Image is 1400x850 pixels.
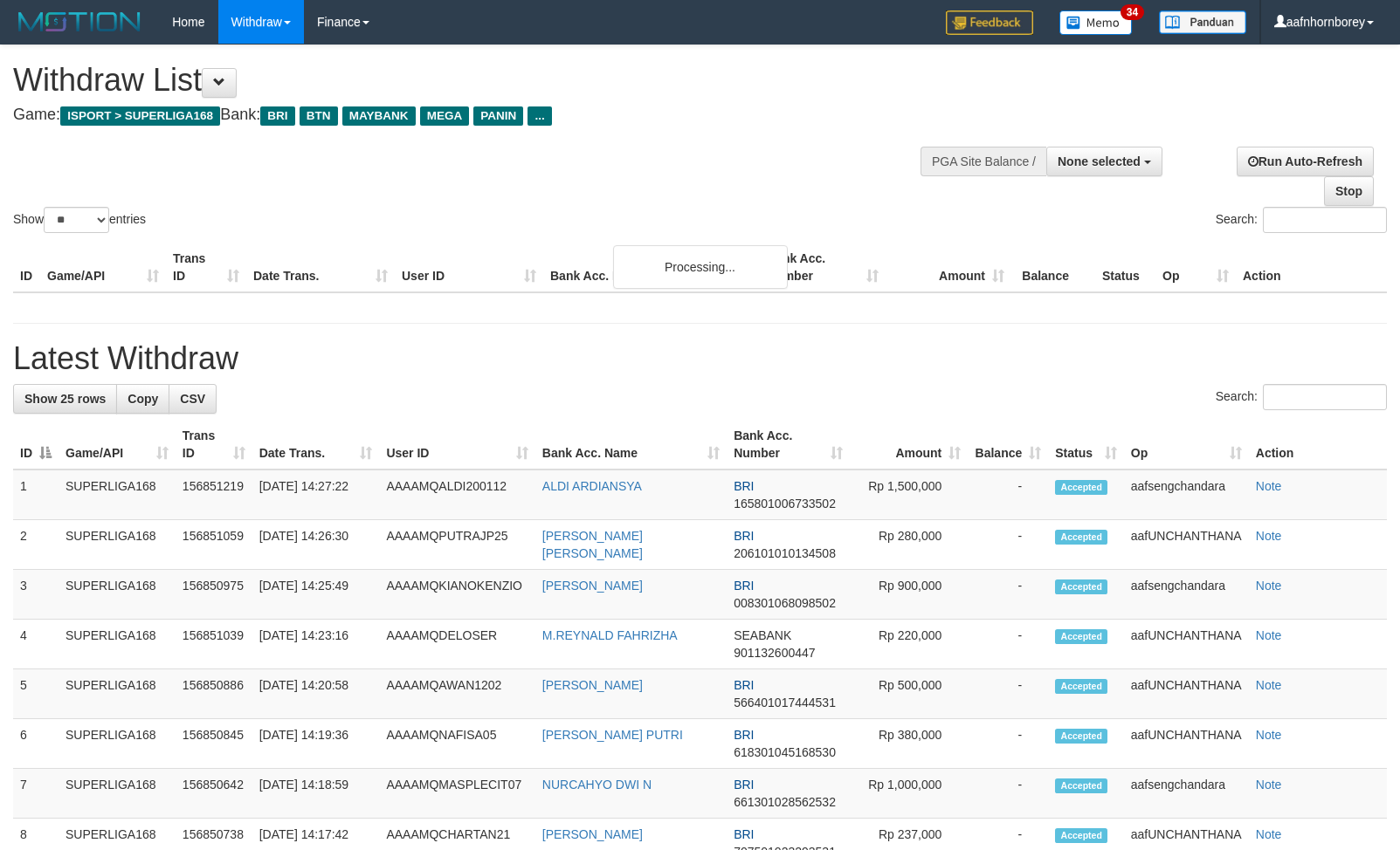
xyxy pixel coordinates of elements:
[252,620,380,669] td: [DATE] 14:23:16
[734,479,754,493] span: BRI
[1055,480,1107,495] span: Accepted
[727,420,849,470] th: Bank Acc. Number: activate to sort column ascending
[850,719,969,769] td: Rp 380,000
[300,106,338,126] span: BTN
[176,520,252,570] td: 156851059
[13,9,146,35] img: MOTION_logo.png
[13,570,59,620] td: 3
[1059,10,1133,35] img: Button%20Memo.svg
[246,243,395,292] th: Date Trans.
[734,795,836,809] span: Copy 661301028562532 to clipboard
[342,106,416,126] span: MAYBANK
[379,520,534,570] td: AAAAMQPUTRAJP25
[59,420,176,470] th: Game/API: activate to sort column ascending
[734,728,754,742] span: BRI
[535,420,727,470] th: Bank Acc. Name: activate to sort column ascending
[13,719,59,769] td: 6
[613,245,788,289] div: Processing...
[1055,530,1107,545] span: Accepted
[59,769,176,819] td: SUPERLIGA168
[176,719,252,769] td: 156850845
[542,579,643,593] a: [PERSON_NAME]
[1256,728,1282,742] a: Note
[542,479,642,493] a: ALDI ARDIANSYA
[395,243,543,292] th: User ID
[850,470,969,520] td: Rp 1,500,000
[13,341,1387,376] h1: Latest Withdraw
[734,696,836,709] span: Copy 566401017444531 to clipboard
[1124,719,1249,769] td: aafUNCHANTHANA
[379,620,534,669] td: AAAAMQDELOSER
[379,470,534,520] td: AAAAMQALDI200112
[850,420,969,470] th: Amount: activate to sort column ascending
[252,470,380,520] td: [DATE] 14:27:22
[169,384,217,414] a: CSV
[850,620,969,669] td: Rp 220,000
[379,769,534,819] td: AAAAMQMASPLECIT07
[252,769,380,819] td: [DATE] 14:18:59
[1124,470,1249,520] td: aafsengchandara
[734,497,836,511] span: Copy 165801006733502 to clipboard
[1124,520,1249,570] td: aafUNCHANTHANA
[1256,778,1282,792] a: Note
[1055,828,1107,843] span: Accepted
[24,392,106,406] span: Show 25 rows
[1237,147,1374,176] a: Run Auto-Refresh
[1256,479,1282,493] a: Note
[734,579,754,593] span: BRI
[1256,678,1282,692] a: Note
[1058,154,1141,168] span: None selected
[176,470,252,520] td: 156851219
[542,778,652,792] a: NURCAHYO DWI N
[260,106,294,126] span: BRI
[59,570,176,620] td: SUPERLIGA168
[1216,384,1387,410] label: Search:
[968,669,1048,719] td: -
[1263,207,1387,233] input: Search:
[13,384,117,414] a: Show 25 rows
[1124,669,1249,719] td: aafUNCHANTHANA
[1055,679,1107,694] span: Accepted
[176,570,252,620] td: 156850975
[60,106,220,126] span: ISPORT > SUPERLIGA168
[734,646,815,660] span: Copy 901132600447 to clipboard
[850,669,969,719] td: Rp 500,000
[59,520,176,570] td: SUPERLIGA168
[59,669,176,719] td: SUPERLIGA168
[542,827,643,841] a: [PERSON_NAME]
[59,470,176,520] td: SUPERLIGA168
[1249,420,1387,470] th: Action
[1256,529,1282,543] a: Note
[13,106,916,124] h4: Game: Bank:
[850,520,969,570] td: Rp 280,000
[760,243,886,292] th: Bank Acc. Number
[968,520,1048,570] td: -
[1124,620,1249,669] td: aafUNCHANTHANA
[180,392,205,406] span: CSV
[379,570,534,620] td: AAAAMQKIANOKENZIO
[1256,628,1282,642] a: Note
[176,620,252,669] td: 156851039
[252,570,380,620] td: [DATE] 14:25:49
[968,470,1048,520] td: -
[542,678,643,692] a: [PERSON_NAME]
[528,106,551,126] span: ...
[1055,579,1107,594] span: Accepted
[1121,4,1144,20] span: 34
[13,669,59,719] td: 5
[176,420,252,470] th: Trans ID: activate to sort column ascending
[128,392,158,406] span: Copy
[13,420,59,470] th: ID: activate to sort column descending
[734,678,754,692] span: BRI
[542,628,678,642] a: M.REYNALD FAHRIZHA
[543,243,760,292] th: Bank Acc. Name
[1124,420,1249,470] th: Op: activate to sort column ascending
[850,570,969,620] td: Rp 900,000
[13,470,59,520] td: 1
[176,769,252,819] td: 156850642
[13,769,59,819] td: 7
[734,596,836,610] span: Copy 008301068098502 to clipboard
[13,520,59,570] td: 2
[379,420,534,470] th: User ID: activate to sort column ascending
[13,243,40,292] th: ID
